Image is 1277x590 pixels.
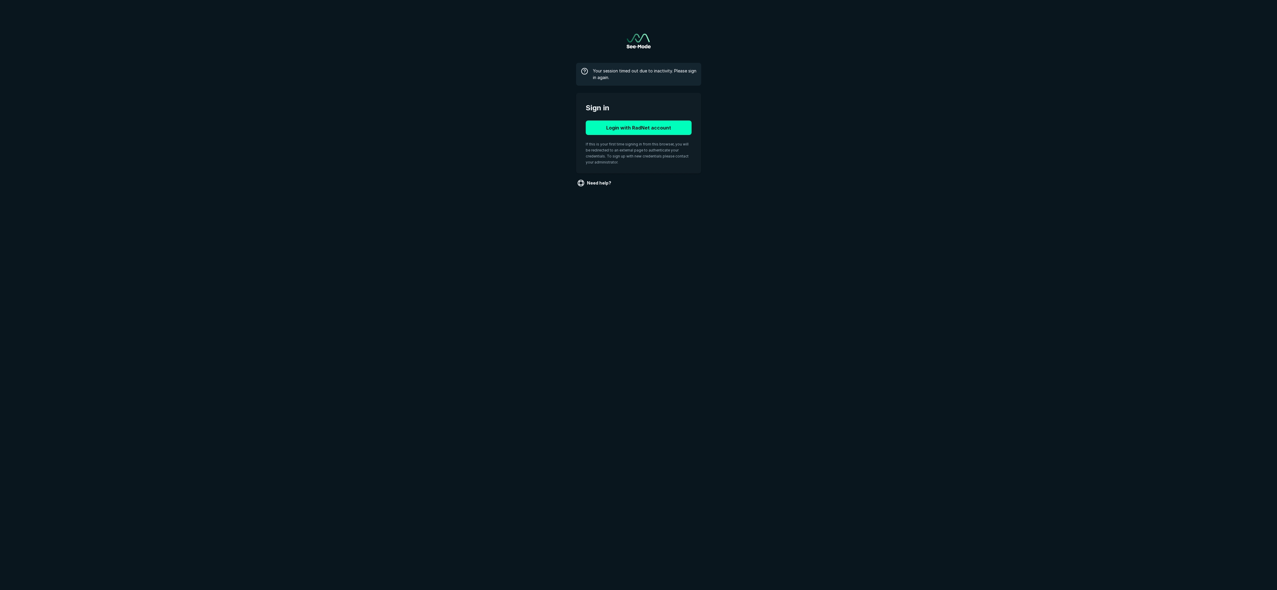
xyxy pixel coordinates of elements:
[586,102,692,113] span: Sign in
[627,34,651,48] img: See-Mode Logo
[586,142,689,164] span: If this is your first time signing in from this browser, you will be redirected to an external pa...
[593,68,696,81] span: Your session timed out due to inactivity. Please sign in again.
[627,34,651,48] a: Go to sign in
[576,178,614,188] a: Need help?
[586,121,692,135] button: Login with RadNet account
